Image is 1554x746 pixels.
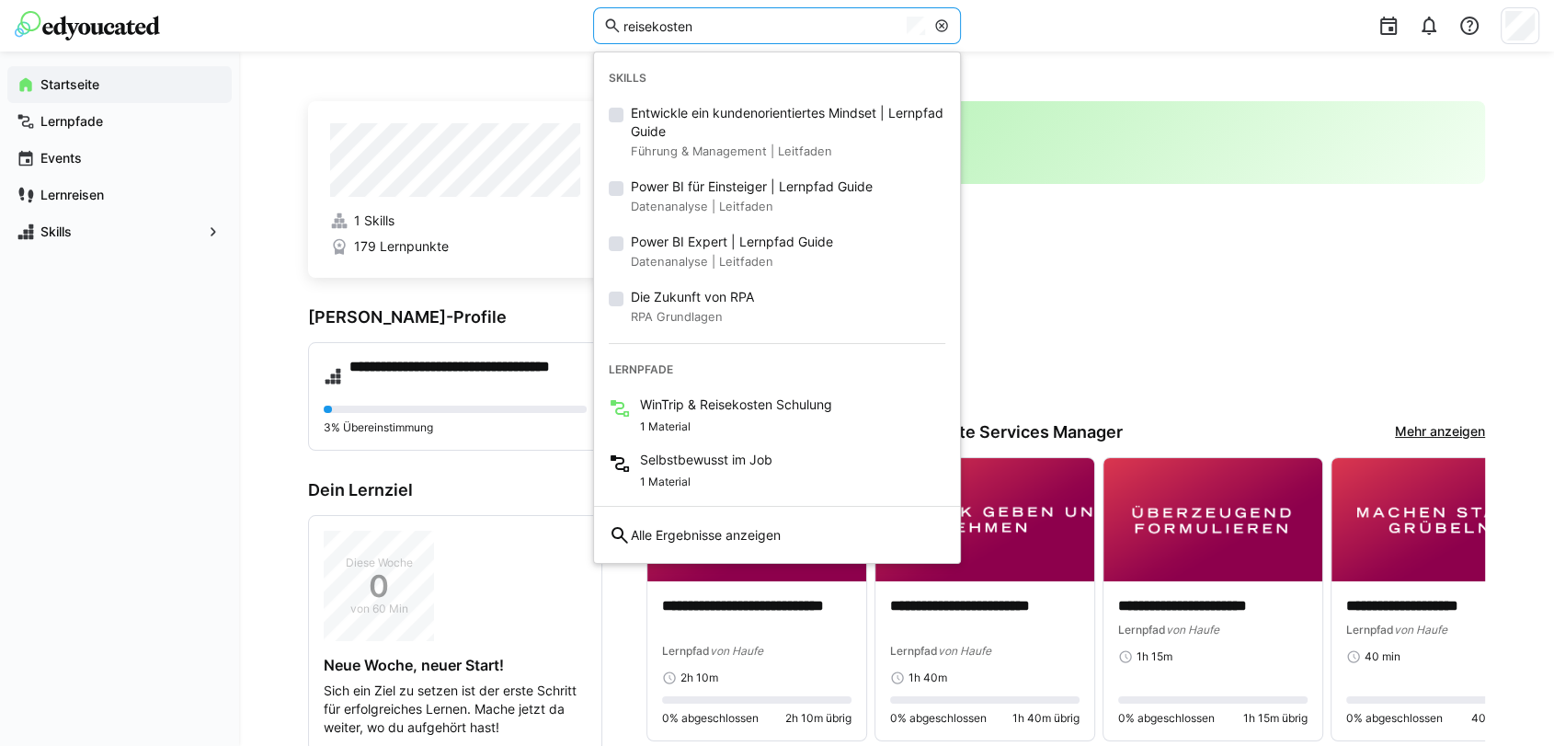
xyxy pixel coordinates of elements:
[890,711,987,726] span: 0% abgeschlossen
[812,422,1123,442] span: Executive Corporate Services Manager
[661,151,1470,169] p: √ Keine anstehenden Aufgaben
[890,644,938,658] span: Lernpfad
[1346,623,1394,637] span: Lernpfad
[875,458,1094,581] img: image
[640,396,832,414] span: WinTrip & Reisekosten Schulung
[640,451,772,469] span: Selbstbewusst im Job
[330,212,580,230] a: 1 Skills
[640,419,691,434] span: 1 Material
[646,228,1485,248] h3: Weiter lernen
[631,251,833,273] small: Datenanalyse | Leitfaden
[1365,649,1400,664] span: 40 min
[324,682,587,737] p: Sich ein Ziel zu setzen ist der erste Schritt für erfolgreiches Lernen. Mache jetzt da weiter, wo...
[662,644,710,658] span: Lernpfad
[1395,422,1485,442] a: Mehr anzeigen
[324,420,587,435] p: 3% Übereinstimmung
[631,288,754,306] span: Die Zukunft von RPA
[1243,711,1308,726] span: 1h 15m übrig
[354,237,449,256] span: 179 Lernpunkte
[354,212,394,230] span: 1 Skills
[631,233,833,251] span: Power BI Expert | Lernpfad Guide
[662,711,759,726] span: 0% abgeschlossen
[594,351,960,388] div: Lernpfade
[785,711,851,726] span: 2h 10m übrig
[640,475,691,489] span: 1 Material
[1118,711,1215,726] span: 0% abgeschlossen
[631,104,945,141] span: Entwickle ein kundenorientiertes Mindset | Lernpfad Guide
[631,526,781,545] span: Alle Ergebnisse anzeigen
[1471,711,1536,726] span: 40 min übrig
[324,656,587,674] h4: Neue Woche, neuer Start!
[1346,711,1443,726] span: 0% abgeschlossen
[1166,623,1219,637] span: von Haufe
[710,644,763,658] span: von Haufe
[680,671,718,685] span: 2h 10m
[1012,711,1080,726] span: 1h 40m übrig
[631,196,873,218] small: Datenanalyse | Leitfaden
[1331,458,1550,581] img: image
[1118,623,1166,637] span: Lernpfad
[1137,649,1172,664] span: 1h 15m
[631,306,754,328] small: RPA Grundlagen
[908,671,947,685] span: 1h 40m
[594,60,960,97] div: Skills
[622,17,899,34] input: Skills und Lernpfade durchsuchen…
[1103,458,1322,581] img: image
[308,307,602,327] h3: [PERSON_NAME]-Profile
[938,644,991,658] span: von Haufe
[1394,623,1447,637] span: von Haufe
[308,480,602,500] h3: Dein Lernziel
[661,116,1470,136] h3: [PERSON_NAME]
[631,141,945,163] small: Führung & Management | Leitfaden
[631,178,873,196] span: Power BI für Einsteiger | Lernpfad Guide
